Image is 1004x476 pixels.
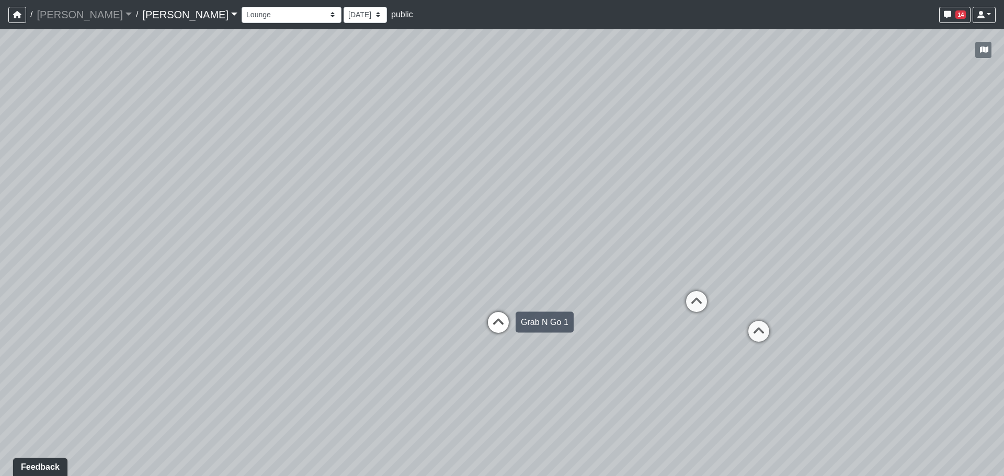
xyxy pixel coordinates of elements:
[26,4,37,25] span: /
[939,7,971,23] button: 14
[132,4,142,25] span: /
[37,4,132,25] a: [PERSON_NAME]
[8,455,70,476] iframe: Ybug feedback widget
[142,4,237,25] a: [PERSON_NAME]
[516,312,574,333] div: Grab N Go 1
[955,10,966,19] span: 14
[391,10,413,19] span: public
